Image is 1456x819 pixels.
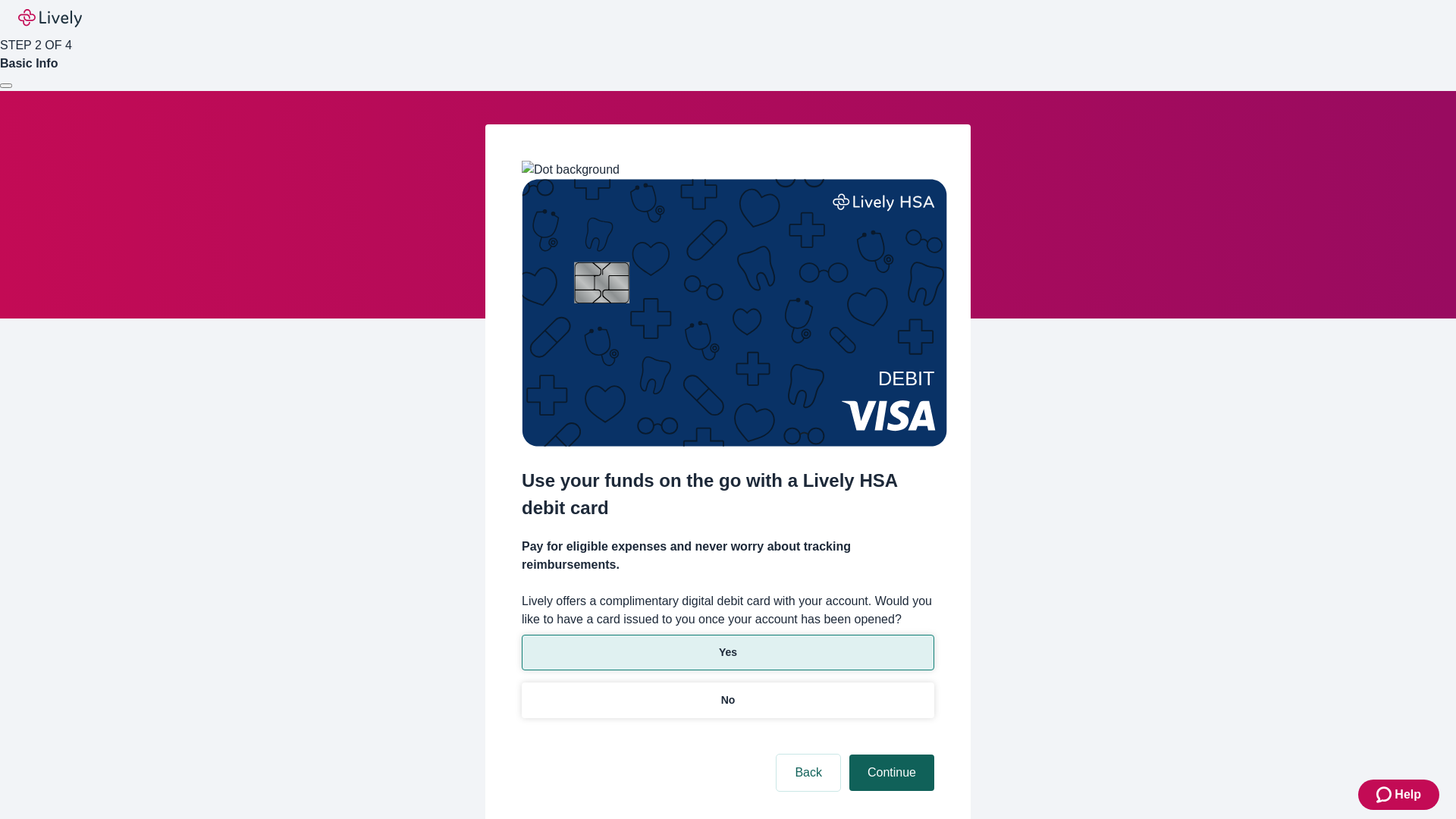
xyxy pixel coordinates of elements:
[522,467,934,522] h2: Use your funds on the go with a Lively HSA debit card
[522,635,934,670] button: Yes
[522,592,934,629] label: Lively offers a complimentary digital debit card with your account. Would you like to have a card...
[18,9,82,27] img: Lively
[522,538,934,574] h4: Pay for eligible expenses and never worry about tracking reimbursements.
[849,755,934,791] button: Continue
[721,692,736,708] p: No
[522,179,947,447] img: Debit card
[719,645,737,661] p: Yes
[522,682,934,718] button: No
[522,161,620,179] img: Dot background
[777,755,840,791] button: Back
[1358,780,1439,810] button: Zendesk support iconHelp
[1395,786,1421,804] span: Help
[1376,786,1395,804] svg: Zendesk support icon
